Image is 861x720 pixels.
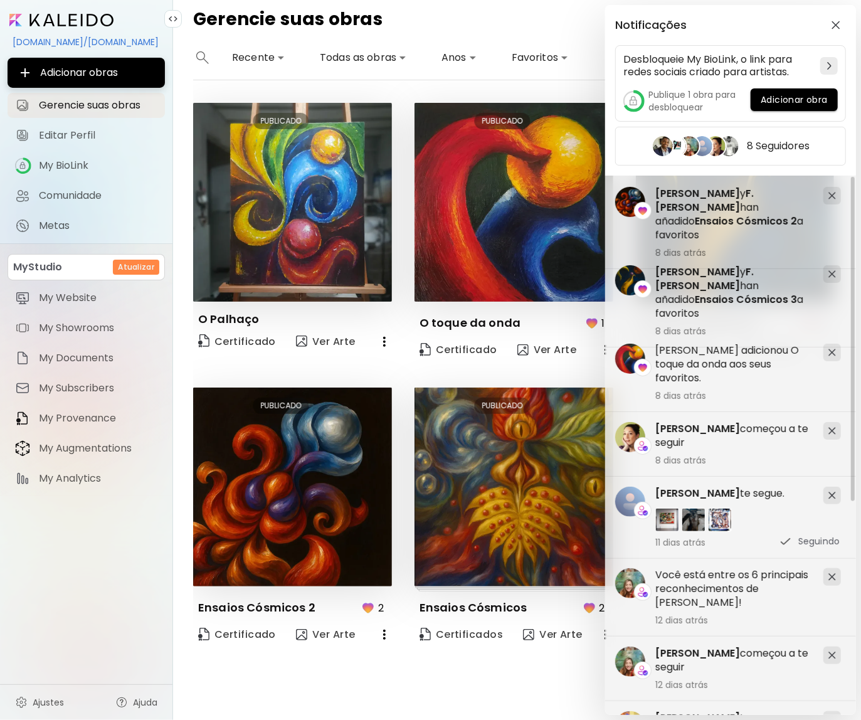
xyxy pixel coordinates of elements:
[655,186,754,214] span: F.[PERSON_NAME]
[655,344,813,385] h5: [PERSON_NAME] adicionou O toque da onda aos seus favoritos.
[655,646,740,660] span: [PERSON_NAME]
[648,88,751,114] h5: Publique 1 obra para desbloquear
[655,455,813,466] span: 8 dias atrás
[832,21,840,29] img: closeButton
[655,486,740,500] span: [PERSON_NAME]
[655,265,740,279] span: [PERSON_NAME]
[655,615,813,626] span: 12 dias atrás
[615,19,687,31] h5: Notificações
[761,93,828,107] span: Adicionar obra
[695,214,797,228] span: Ensaios Cósmicos 2
[826,15,846,35] button: closeButton
[655,568,813,610] h5: Você está entre os 6 principais reconhecimentos de [PERSON_NAME]!
[655,247,813,258] span: 8 dias atrás
[655,421,740,436] span: [PERSON_NAME]
[655,326,813,337] span: 8 dias atrás
[827,62,832,70] img: chevron
[655,487,813,500] h5: te segue.
[655,537,813,548] span: 11 dias atrás
[695,292,797,307] span: Ensaios Cósmicos 3
[751,88,838,114] a: Adicionar obra
[655,647,813,674] h5: começou a te seguir
[655,390,813,401] span: 8 dias atrás
[655,186,740,201] span: [PERSON_NAME]
[655,265,754,293] span: F.[PERSON_NAME]
[655,679,813,691] span: 12 dias atrás
[751,88,838,111] button: Adicionar obra
[655,187,813,242] h5: y han añadido a favoritos
[747,140,810,152] h5: 8 Seguidores
[655,265,813,320] h5: y han añadido a favoritos
[655,422,813,450] h5: começou a te seguir
[623,53,815,78] h5: Desbloqueie My BioLink, o link para redes sociais criado para artistas.
[798,535,840,548] p: Seguindo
